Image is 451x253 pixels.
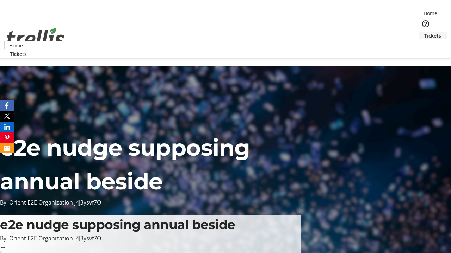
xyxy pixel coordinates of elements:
img: Orient E2E Organization J4J3ysvf7O's Logo [4,20,67,55]
span: Tickets [424,32,441,39]
span: Home [424,9,437,17]
button: Help [419,17,433,31]
button: Cart [419,39,433,53]
a: Tickets [419,32,447,39]
a: Tickets [4,50,32,58]
a: Home [419,9,441,17]
span: Home [9,42,23,49]
a: Home [5,42,27,49]
span: Tickets [10,50,27,58]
